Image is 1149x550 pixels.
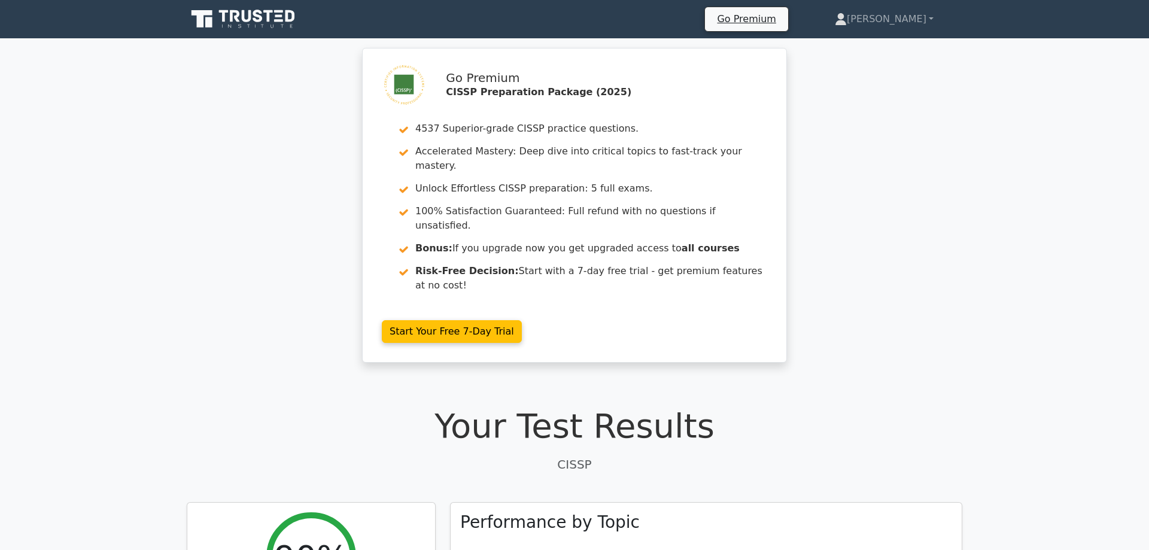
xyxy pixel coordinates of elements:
[187,406,962,446] h1: Your Test Results
[710,11,783,27] a: Go Premium
[187,455,962,473] p: CISSP
[382,320,522,343] a: Start Your Free 7-Day Trial
[806,7,962,31] a: [PERSON_NAME]
[460,512,640,533] h3: Performance by Topic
